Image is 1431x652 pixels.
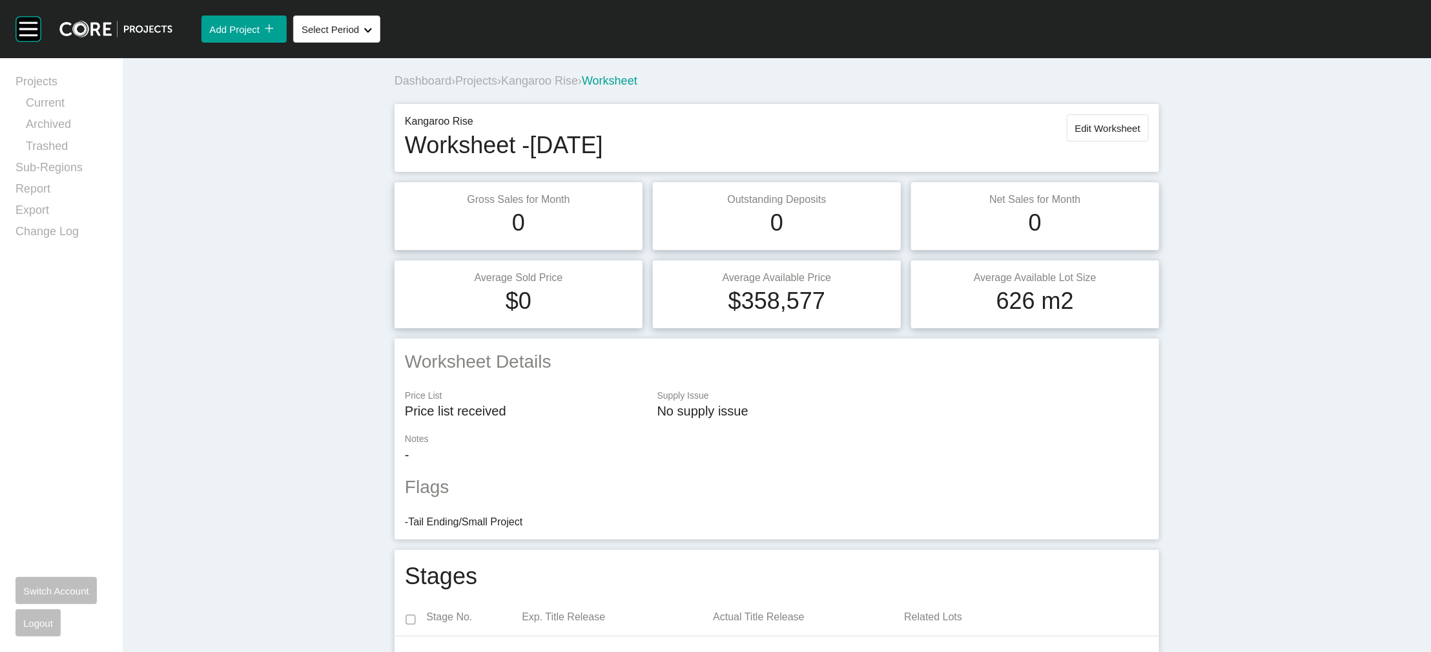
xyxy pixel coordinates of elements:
span: › [451,74,455,87]
p: Gross Sales for Month [405,193,632,207]
button: Logout [15,609,61,636]
p: Kangaroo Rise [405,114,603,129]
a: Kangaroo Rise [501,74,578,87]
h1: Worksheet - [DATE] [405,129,603,162]
p: Related Lots [904,610,1127,624]
p: - [405,446,1149,464]
h1: $358,577 [728,285,825,317]
a: Sub-Regions [15,160,107,181]
a: Trashed [26,138,107,160]
button: Select Period [293,16,380,43]
h1: $0 [506,285,531,317]
span: Logout [23,618,53,629]
h1: Stages [405,560,477,593]
span: Worksheet [582,74,637,87]
a: Archived [26,116,107,138]
a: Projects [15,74,107,95]
span: › [497,74,501,87]
button: Edit Worksheet [1067,114,1149,142]
p: Actual Title Release [713,610,904,624]
span: Switch Account [23,585,89,596]
a: Report [15,181,107,202]
p: Supply Issue [657,390,1149,403]
p: Price List [405,390,644,403]
h2: Flags [405,474,1149,500]
span: Add Project [209,24,260,35]
h2: Worksheet Details [405,349,1149,374]
span: Select Period [302,24,359,35]
p: No supply issue [657,402,1149,420]
a: Projects [455,74,497,87]
p: Exp. Title Release [522,610,713,624]
li: - Tail Ending/Small Project [405,515,1149,529]
button: Add Project [201,16,287,43]
h1: 0 [512,207,525,239]
p: Price list received [405,402,644,420]
p: Average Available Price [663,271,891,285]
img: core-logo-dark.3138cae2.png [59,21,172,37]
h1: 626 m2 [996,285,1074,317]
p: Notes [405,433,1149,446]
button: Switch Account [15,577,97,604]
h1: 0 [770,207,783,239]
span: › [578,74,582,87]
span: Edit Worksheet [1075,123,1140,134]
p: Stage No. [426,610,522,624]
p: Outstanding Deposits [663,193,891,207]
p: Average Available Lot Size [921,271,1149,285]
p: Net Sales for Month [921,193,1149,207]
a: Change Log [15,224,107,245]
a: Export [15,202,107,224]
p: Average Sold Price [405,271,632,285]
a: Current [26,95,107,116]
a: Dashboard [395,74,451,87]
h1: 0 [1029,207,1042,239]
